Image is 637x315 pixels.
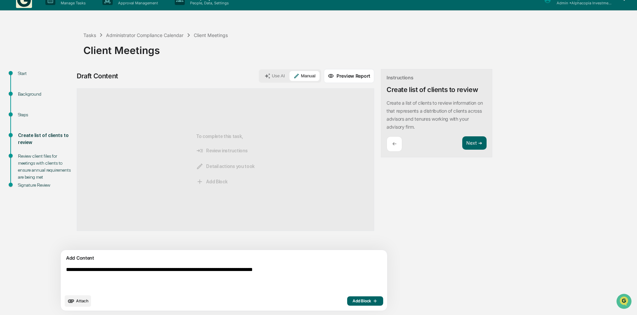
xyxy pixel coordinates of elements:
button: Next ➔ [462,136,487,150]
span: Add Block [196,178,227,185]
span: Attach [76,298,88,303]
div: Administrator Compliance Calendar [106,32,183,38]
button: Use AI [260,71,289,81]
div: To complete this task, [196,99,255,220]
div: Start [18,70,73,77]
p: ← [392,141,397,147]
button: Manual [289,71,320,81]
div: Instructions [387,75,414,80]
a: 🔎Data Lookup [4,128,45,140]
div: 🗄️ [48,119,54,124]
p: Admin • Alphacopia Investments [551,1,613,5]
div: 🖐️ [7,119,12,124]
div: Create list of clients to review [18,132,73,146]
a: 🖐️Preclearance [4,116,46,128]
button: upload document [65,295,91,307]
p: Manage Tasks [55,1,89,5]
div: Signature Review [18,182,73,189]
p: People, Data, Settings [185,1,232,5]
a: Powered byPylon [47,147,81,152]
p: How can we help? [7,14,121,25]
div: Client Meetings [83,39,634,56]
div: Draft Content [77,72,118,80]
img: Jack Rasmussen [7,84,17,95]
button: Add Block [347,296,383,306]
span: [PERSON_NAME] [21,91,54,96]
span: Detail actions you took [196,163,255,170]
div: 🔎 [7,132,12,137]
div: Tasks [83,32,96,38]
div: Review client files for meetings with clients to ensure annual requirements are being met [18,153,73,181]
span: [DATE] [59,91,73,96]
span: Attestations [55,118,83,125]
div: Create list of clients to review [387,86,478,94]
img: 8933085812038_c878075ebb4cc5468115_72.jpg [14,51,26,63]
img: 1746055101610-c473b297-6a78-478c-a979-82029cc54cd1 [7,51,19,63]
button: Preview Report [324,69,374,83]
div: Add Content [65,254,383,262]
button: Start new chat [113,53,121,61]
a: 🗄️Attestations [46,116,85,128]
p: Approval Management [113,1,161,5]
iframe: Open customer support [616,293,634,311]
img: 1746055101610-c473b297-6a78-478c-a979-82029cc54cd1 [13,91,19,96]
span: • [55,91,58,96]
div: We're available if you need us! [30,58,92,63]
div: Steps [18,111,73,118]
span: Preclearance [13,118,43,125]
span: Add Block [353,298,378,304]
p: Create a list of clients to review information on that represents a distribution of clients acros... [387,100,483,130]
span: Review instructions [196,147,247,154]
div: Past conversations [7,74,45,79]
div: Background [18,91,73,98]
button: See all [103,73,121,81]
span: Data Lookup [13,131,42,138]
span: Pylon [66,147,81,152]
div: Client Meetings [194,32,228,38]
div: Start new chat [30,51,109,58]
